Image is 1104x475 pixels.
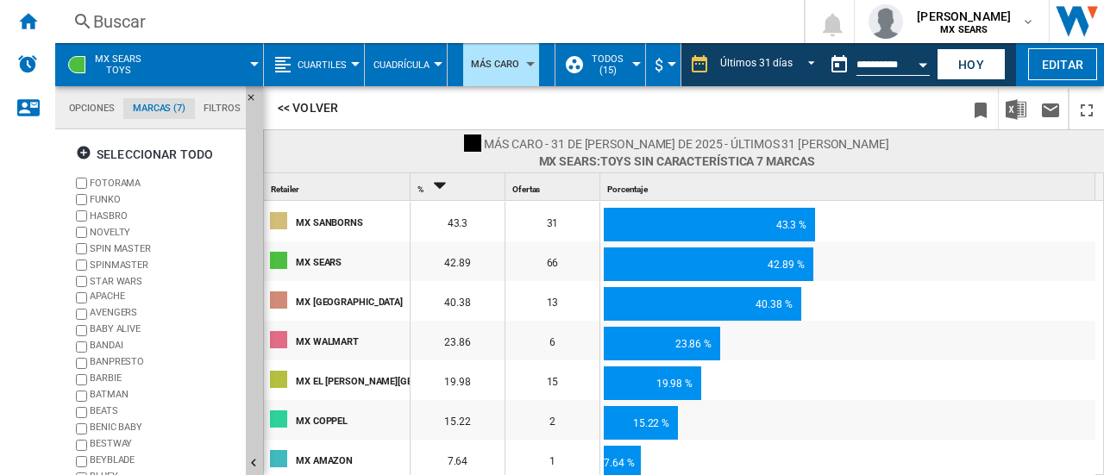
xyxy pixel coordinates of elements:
input: brand.name [76,423,87,434]
div: MX SEARS [296,243,409,279]
span: % [417,184,423,194]
input: brand.name [76,227,87,238]
div: BARBIE [90,372,239,388]
div: Porcentaje Sort None [604,173,1095,200]
div: BATMAN [90,388,239,404]
md-select: REPORTS.WIZARD.STEPS.REPORT.STEPS.REPORT_OPTIONS.PERIOD: Últimos 31 días [718,51,822,79]
div: AVENGERS [90,306,239,322]
input: brand.name [76,292,87,303]
button: Enviar este reporte por correo electrónico [1033,89,1068,129]
div: BEYBLADE [90,453,239,470]
div: MX COPPEL [296,402,409,438]
b: MX SEARS [940,24,988,35]
md-tab-item: Marcas (7) [123,98,194,119]
span: [PERSON_NAME] [917,8,1011,25]
img: profile.jpg [869,4,903,39]
div: 31 [505,202,599,241]
div: BEATS [90,404,239,421]
div: Sort None [509,173,599,200]
button: $ [655,43,672,86]
div: Sort None [267,173,410,200]
div: 15.22 % [604,406,678,441]
button: Hoy [937,48,1006,80]
span: Cuadrícula [373,59,430,71]
label: STAR WARS [90,275,239,288]
img: alerts-logo.svg [17,53,38,74]
span: Cuartiles [298,59,347,71]
div: MX [GEOGRAPHIC_DATA] [296,283,409,319]
input: brand.name [76,178,87,189]
div: 23.86 [411,321,505,360]
span: MX SEARS:Toys [95,53,141,76]
button: Cuartiles [298,43,355,86]
input: brand.name [76,456,87,467]
span: TODOS (15) [587,53,628,76]
div: Sort None [604,173,1095,200]
button: Maximizar [1069,89,1104,129]
div: 15 [505,360,599,400]
div: Seleccionar todo [76,139,213,170]
input: brand.name [76,194,87,205]
div: Sort Descending [414,173,505,200]
div: 40.38 % [604,287,801,322]
button: << Volver [270,91,346,124]
label: SPIN MASTER [90,242,239,255]
input: brand.name [76,276,87,287]
div: Cuartiles [273,43,355,86]
div: Este reporte se basa en una fecha en el pasado. [822,43,933,86]
div: 40.38 [411,281,505,321]
input: brand.name [76,341,87,353]
input: brand.name [76,358,87,369]
div: 42.89 [411,241,505,281]
div: BANPRESTO [90,355,239,372]
input: brand.name [76,259,87,271]
label: FUNKO [90,193,239,206]
div: 15.22 [411,400,505,440]
span: $ [655,56,663,74]
div: 43.3 % [604,208,815,242]
span: Más caro [468,49,522,80]
label: NOVELTY [90,226,239,239]
md-tab-item: Filtros [195,98,249,119]
input: brand.name [76,210,87,222]
input: brand.name [76,374,87,385]
span: Más caro - 31 de [PERSON_NAME] de 2025 - Últimos 31 [PERSON_NAME] [484,137,889,151]
input: brand.name [76,243,87,254]
button: Cuadrícula [373,43,438,86]
div: 13 [505,281,599,321]
div: 19.98 % [604,366,701,401]
div: Últimos 31 días [720,57,793,69]
button: MX SEARSToys [95,43,159,86]
button: Ocultar [246,86,267,117]
div: MX SANBORNS [296,203,409,240]
input: brand.name [76,407,87,418]
div: Retailer Sort None [267,173,410,200]
div: BABY ALIVE [90,322,239,339]
div: 2 [505,400,599,440]
span: Sort Descending [425,184,453,194]
button: Más caro [463,43,539,86]
input: brand.name [76,440,87,451]
button: Seleccionar todo [71,139,218,170]
div: BANDAI [90,339,239,355]
label: HASBRO [90,209,239,222]
div: MX EL [PERSON_NAME][GEOGRAPHIC_DATA][PERSON_NAME] [296,362,409,398]
button: TODOS (15) [587,43,637,86]
span: Porcentaje [607,184,648,194]
input: brand.name [76,309,87,320]
div: % Sort Descending [414,173,505,200]
span: Ofertas [512,184,540,194]
label: FOTORAMA [90,177,239,190]
button: md-calendar [822,47,856,82]
button: Open calendar [907,47,938,78]
div: 23.86 % [604,327,720,361]
div: BENIC BABY [90,421,239,437]
div: 66 [505,241,599,281]
input: brand.name [76,391,87,402]
div: MX SEARSToys [64,43,254,86]
div: 19.98 [411,360,505,400]
div: 42.89 % [604,247,813,282]
div: Ofertas Sort None [509,173,599,200]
